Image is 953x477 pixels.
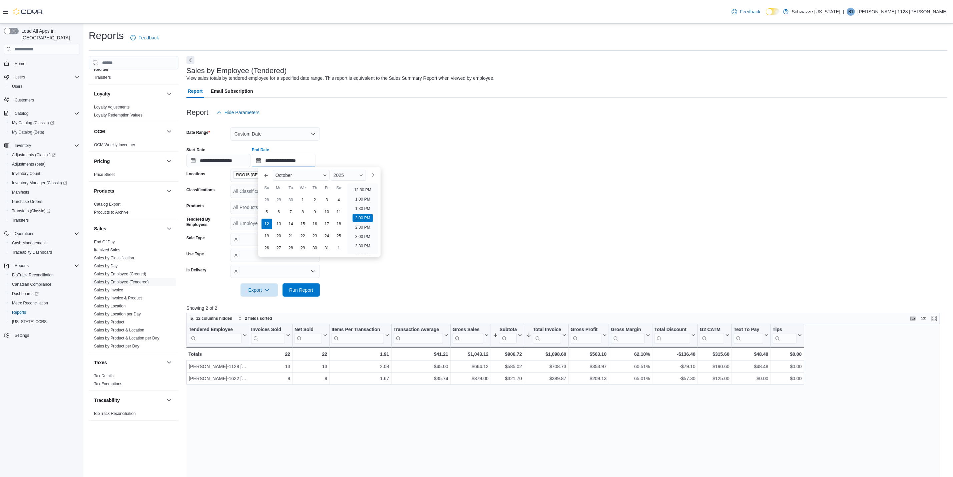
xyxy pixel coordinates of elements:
[89,103,178,122] div: Loyalty
[332,327,384,344] div: Items Per Transaction
[9,239,48,247] a: Cash Management
[262,231,272,241] div: day-19
[12,162,46,167] span: Adjustments (beta)
[262,219,272,229] div: day-12
[165,187,173,195] button: Products
[334,195,344,205] div: day-4
[9,160,48,168] a: Adjustments (beta)
[94,172,115,177] a: Price Sheet
[273,170,330,181] div: Button. Open the month selector. October is currently selected.
[453,327,489,344] button: Gross Sales
[367,170,378,181] button: Next month
[9,207,53,215] a: Transfers (Classic)
[295,327,322,344] div: Net Sold
[920,314,928,322] button: Display options
[331,170,366,181] div: Button. Open the year selector. 2025 is currently selected.
[19,28,79,41] span: Load All Apps in [GEOGRAPHIC_DATA]
[9,170,43,178] a: Inventory Count
[9,280,79,288] span: Canadian Compliance
[334,219,344,229] div: day-18
[7,197,82,206] button: Purchase Orders
[571,327,601,333] div: Gross Profit
[224,109,260,116] span: Hide Parameters
[310,243,320,253] div: day-30
[94,344,139,348] a: Sales by Product per Day
[186,171,205,177] label: Locations
[138,34,159,41] span: Feedback
[9,216,79,224] span: Transfers
[252,154,316,167] input: Press the down key to enter a popover containing a calendar. Press the escape key to close the po...
[298,231,308,241] div: day-22
[12,300,48,306] span: Metrc Reconciliation
[7,128,82,137] button: My Catalog (Beta)
[654,327,690,344] div: Total Discount
[262,243,272,253] div: day-26
[15,263,29,268] span: Reports
[1,58,82,68] button: Home
[286,207,296,217] div: day-7
[9,151,79,159] span: Adjustments (Classic)
[7,188,82,197] button: Manifests
[94,112,142,118] span: Loyalty Redemption Values
[12,272,54,278] span: BioTrack Reconciliation
[1,229,82,238] button: Operations
[94,397,164,404] button: Traceability
[298,219,308,229] div: day-15
[274,231,284,241] div: day-20
[12,331,32,339] a: Settings
[12,250,52,255] span: Traceabilty Dashboard
[393,327,443,333] div: Transaction Average
[189,327,242,344] div: Tendered Employee
[773,327,796,333] div: Tips
[393,327,443,344] div: Transaction Average
[740,8,760,15] span: Feedback
[611,327,644,344] div: Gross Margin
[332,327,389,344] button: Items Per Transaction
[186,154,251,167] input: Press the down key to open a popover containing a calendar.
[7,150,82,160] a: Adjustments (Classic)
[9,308,29,316] a: Reports
[186,75,495,82] div: View sales totals by tendered employee for a specified date range. This report is equivalent to t...
[230,265,320,278] button: All
[94,256,134,260] a: Sales by Classification
[7,317,82,326] button: [US_STATE] CCRS
[230,127,320,141] button: Custom Date
[12,109,79,117] span: Catalog
[843,8,844,16] p: |
[1,95,82,105] button: Customers
[500,327,517,344] div: Subtotal
[94,312,141,316] a: Sales by Location per Day
[189,327,242,333] div: Tendered Employee
[9,290,41,298] a: Dashboards
[94,210,128,215] a: Products to Archive
[1,261,82,270] button: Reports
[9,170,79,178] span: Inventory Count
[12,262,31,270] button: Reports
[186,67,287,75] h3: Sales by Employee (Tendered)
[94,382,122,386] a: Tax Exemptions
[453,327,483,333] div: Gross Sales
[7,289,82,298] a: Dashboards
[165,157,173,165] button: Pricing
[94,304,126,308] a: Sales by Location
[274,243,284,253] div: day-27
[94,67,108,72] a: Reorder
[261,170,272,181] button: Previous Month
[353,205,373,213] li: 1:30 PM
[12,142,79,150] span: Inventory
[94,90,164,97] button: Loyalty
[12,218,29,223] span: Transfers
[700,327,724,333] div: G2 CATM
[334,243,344,253] div: day-1
[654,327,690,333] div: Total Discount
[571,327,601,344] div: Gross Profit
[186,203,204,209] label: Products
[9,216,31,224] a: Transfers
[7,280,82,289] button: Canadian Compliance
[611,327,650,344] button: Gross Margin
[94,75,111,80] a: Transfers
[186,56,194,64] button: Next
[165,90,173,98] button: Loyalty
[251,327,290,344] button: Invoices Sold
